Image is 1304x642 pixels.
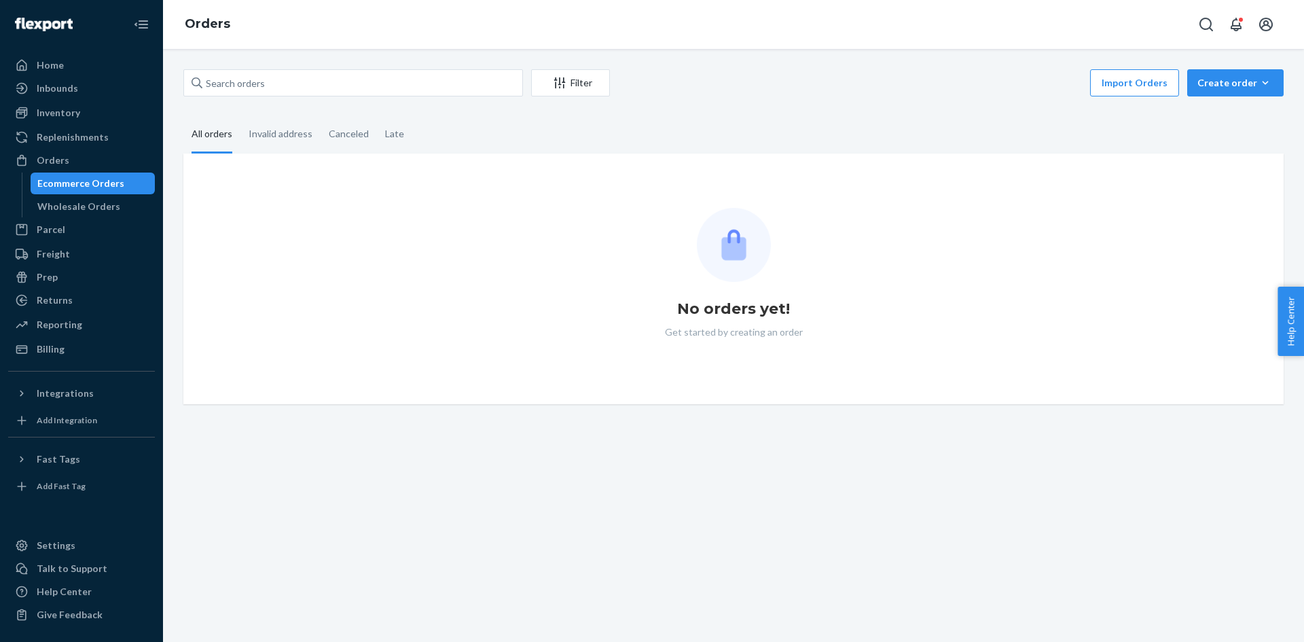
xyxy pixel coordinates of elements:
div: Fast Tags [37,452,80,466]
a: Wholesale Orders [31,196,156,217]
div: Freight [37,247,70,261]
div: Inventory [37,106,80,120]
button: Import Orders [1090,69,1179,96]
a: Home [8,54,155,76]
h1: No orders yet! [677,298,790,320]
p: Get started by creating an order [665,325,803,339]
a: Replenishments [8,126,155,148]
ol: breadcrumbs [174,5,241,44]
div: Home [37,58,64,72]
a: Parcel [8,219,155,240]
div: Late [385,116,404,151]
img: Empty list [697,208,771,282]
div: Parcel [37,223,65,236]
div: Ecommerce Orders [37,177,124,190]
div: Billing [37,342,65,356]
button: Filter [531,69,610,96]
a: Billing [8,338,155,360]
a: Inbounds [8,77,155,99]
a: Returns [8,289,155,311]
div: All orders [192,116,232,154]
a: Prep [8,266,155,288]
div: Add Integration [37,414,97,426]
a: Settings [8,535,155,556]
div: Give Feedback [37,608,103,622]
button: Help Center [1278,287,1304,356]
button: Fast Tags [8,448,155,470]
button: Integrations [8,382,155,404]
button: Create order [1187,69,1284,96]
div: Add Fast Tag [37,480,86,492]
div: Canceled [329,116,369,151]
div: Help Center [37,585,92,599]
div: Settings [37,539,75,552]
button: Open notifications [1222,11,1250,38]
div: Prep [37,270,58,284]
div: Create order [1197,76,1273,90]
div: Talk to Support [37,562,107,575]
div: Orders [37,154,69,167]
a: Ecommerce Orders [31,173,156,194]
button: Open account menu [1252,11,1280,38]
button: Close Navigation [128,11,155,38]
a: Orders [185,16,230,31]
div: Invalid address [249,116,312,151]
a: Talk to Support [8,558,155,579]
button: Give Feedback [8,604,155,626]
button: Open Search Box [1193,11,1220,38]
div: Inbounds [37,82,78,95]
a: Add Fast Tag [8,476,155,497]
a: Orders [8,149,155,171]
div: Integrations [37,387,94,400]
img: Flexport logo [15,18,73,31]
a: Freight [8,243,155,265]
a: Reporting [8,314,155,336]
a: Help Center [8,581,155,603]
div: Returns [37,293,73,307]
div: Replenishments [37,130,109,144]
a: Inventory [8,102,155,124]
div: Filter [532,76,609,90]
div: Reporting [37,318,82,332]
div: Wholesale Orders [37,200,120,213]
input: Search orders [183,69,523,96]
a: Add Integration [8,410,155,431]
